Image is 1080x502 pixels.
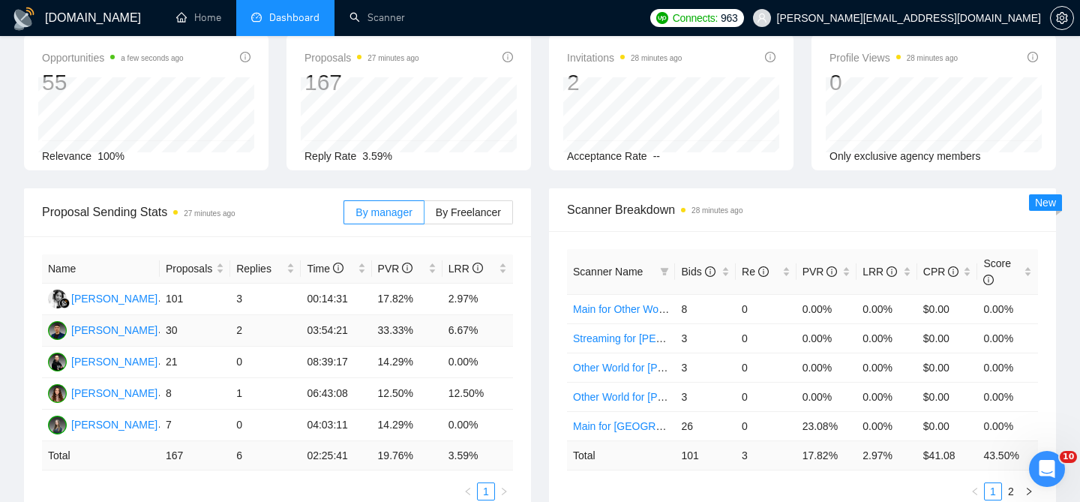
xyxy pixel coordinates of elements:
td: 43.50 % [977,440,1038,470]
li: Previous Page [459,482,477,500]
a: Main for [GEOGRAPHIC_DATA] [573,420,723,432]
td: 101 [160,284,230,315]
span: info-circle [826,266,837,277]
span: left [463,487,472,496]
span: Acceptance Rate [567,150,647,162]
li: 2 [1002,482,1020,500]
td: 17.82% [372,284,442,315]
td: 21 [160,347,230,378]
td: 0.00% [856,382,917,411]
button: left [459,482,477,500]
td: 0.00% [977,294,1038,323]
li: Previous Page [966,482,984,500]
td: $0.00 [917,323,978,353]
a: VS[PERSON_NAME] [48,323,157,335]
td: 2.97 % [856,440,917,470]
td: 06:43:08 [301,378,371,410]
a: homeHome [176,11,221,24]
img: logo [12,7,36,31]
a: setting [1050,12,1074,24]
td: 00:14:31 [301,284,371,315]
td: 0 [736,411,796,440]
span: info-circle [948,266,958,277]
td: 2.97% [442,284,513,315]
span: LRR [862,266,897,278]
time: 28 minutes ago [907,54,958,62]
td: 7 [160,410,230,441]
span: 10 [1060,451,1077,463]
span: Replies [236,260,283,277]
td: 14.29% [372,347,442,378]
td: $0.00 [917,353,978,382]
span: Re [742,266,769,278]
span: right [499,487,508,496]
span: -- [653,150,660,162]
td: 33.33% [372,315,442,347]
td: 12.50% [442,378,513,410]
span: info-circle [240,52,250,62]
td: 19.76 % [372,441,442,470]
td: 2 [230,315,301,347]
a: searchScanner [349,11,405,24]
span: setting [1051,12,1073,24]
img: EZ [48,353,67,371]
span: Score [983,257,1011,286]
span: info-circle [983,275,994,285]
a: AN[PERSON_NAME] [48,386,157,398]
td: 0.00% [977,323,1038,353]
div: [PERSON_NAME] [71,385,157,401]
td: 0.00% [796,294,857,323]
th: Proposals [160,254,230,284]
a: GB[PERSON_NAME] [48,292,157,304]
td: 0 [736,323,796,353]
td: 1 [230,378,301,410]
td: 26 [675,411,736,440]
div: [PERSON_NAME] [71,290,157,307]
span: info-circle [402,263,412,273]
span: info-circle [1027,52,1038,62]
span: info-circle [333,263,343,273]
span: Bids [681,266,715,278]
time: 28 minutes ago [631,54,682,62]
td: 0 [736,382,796,411]
a: EZ[PERSON_NAME] [48,355,157,367]
td: Total [42,441,160,470]
td: 0.00% [856,411,917,440]
td: 0 [736,353,796,382]
div: 55 [42,68,184,97]
td: $0.00 [917,382,978,411]
img: AN [48,384,67,403]
span: info-circle [886,266,897,277]
time: 27 minutes ago [184,209,235,218]
td: 14.29% [372,410,442,441]
td: 0.00% [796,382,857,411]
span: Connects: [673,10,718,26]
td: 0.00% [856,294,917,323]
span: Profile Views [829,49,958,67]
span: LRR [448,263,483,275]
a: 1 [478,483,494,500]
td: 30 [160,315,230,347]
td: 0.00% [977,411,1038,440]
td: $0.00 [917,411,978,440]
span: Proposals [304,49,419,67]
span: Invitations [567,49,682,67]
time: 28 minutes ago [691,206,742,215]
span: 963 [721,10,737,26]
span: Scanner Breakdown [567,200,1038,219]
th: Name [42,254,160,284]
span: PVR [378,263,413,275]
span: Proposals [166,260,213,277]
span: PVR [802,266,838,278]
div: 2 [567,68,682,97]
span: info-circle [765,52,775,62]
td: 04:03:11 [301,410,371,441]
div: [PERSON_NAME] [71,322,157,338]
td: 0.00% [856,323,917,353]
td: $ 41.08 [917,440,978,470]
time: 27 minutes ago [367,54,418,62]
img: upwork-logo.png [656,12,668,24]
a: Main for Other World [573,303,670,315]
span: info-circle [472,263,483,273]
span: filter [660,267,669,276]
